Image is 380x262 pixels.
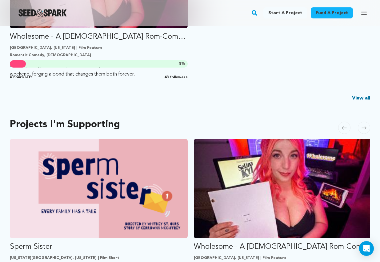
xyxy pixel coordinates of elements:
[10,120,120,129] h2: Projects I'm Supporting
[18,9,67,17] img: Seed&Spark Logo Dark Mode
[194,256,372,260] p: [GEOGRAPHIC_DATA], [US_STATE] | Film Feature
[194,242,372,252] p: Wholesome - A [DEMOGRAPHIC_DATA] Rom-Com About Sex Work, Love, and Survival
[164,75,188,80] span: 43 followers
[10,45,188,50] p: [GEOGRAPHIC_DATA], [US_STATE] | Film Feature
[10,242,188,252] p: Sperm Sister
[10,75,32,80] span: 6 hours left
[263,7,307,18] a: Start a project
[179,62,181,66] span: 8
[10,256,188,260] p: [US_STATE][GEOGRAPHIC_DATA], [US_STATE] | Film Short
[10,53,188,58] p: Romantic Comedy, [DEMOGRAPHIC_DATA]
[18,9,67,17] a: Seed&Spark Homepage
[179,61,185,66] span: %
[311,7,353,18] a: Fund a project
[359,241,374,256] div: Open Intercom Messenger
[10,32,188,42] p: Wholesome - A [DEMOGRAPHIC_DATA] Rom-Com About Sex Work, Love, and Survival
[352,95,370,102] a: View all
